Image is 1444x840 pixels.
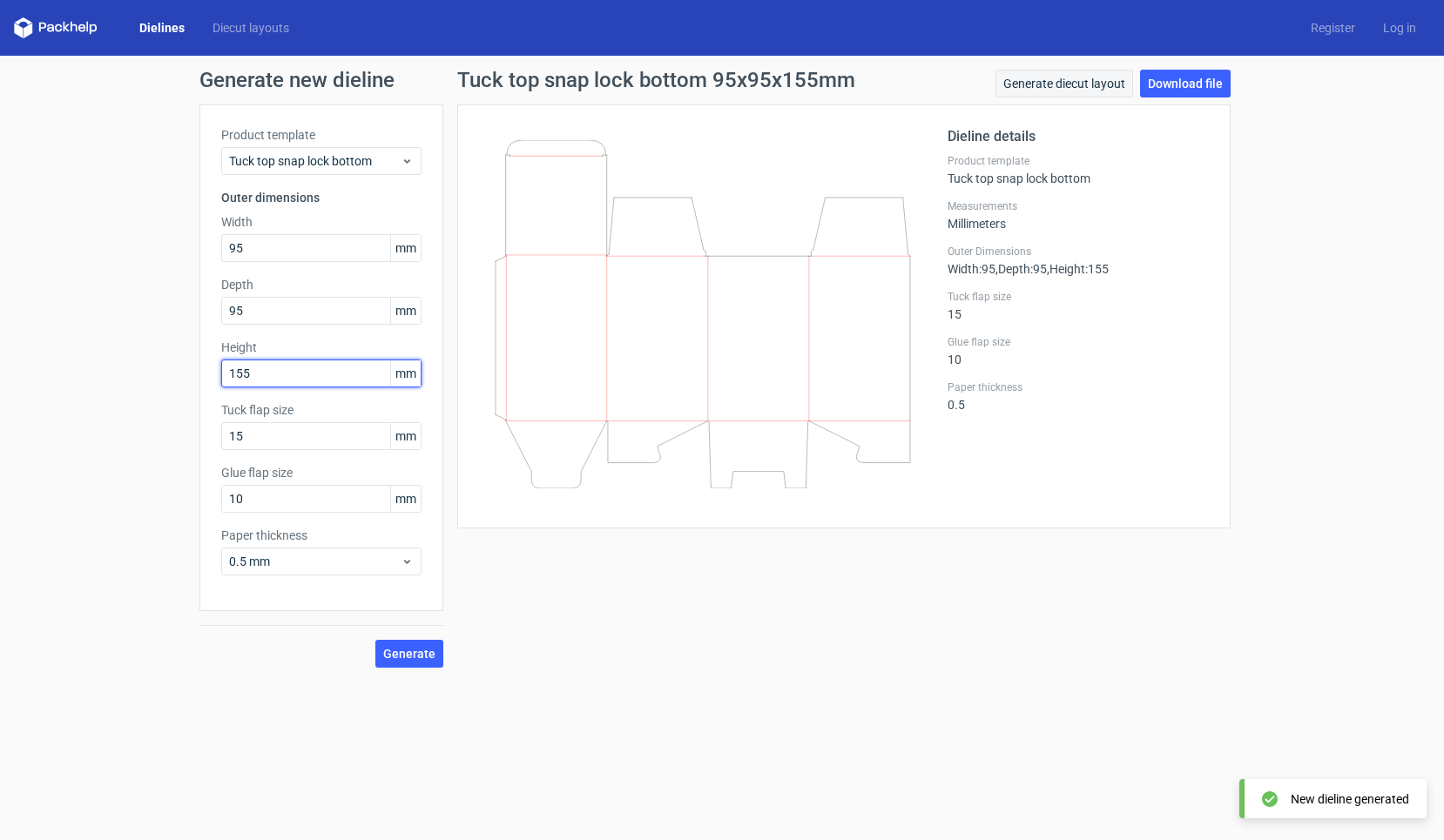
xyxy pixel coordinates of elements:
[390,298,421,324] span: mm
[948,245,1209,259] label: Outer Dimensions
[390,235,421,261] span: mm
[199,19,303,37] a: Diecut layouts
[221,213,422,231] label: Width
[229,553,401,570] span: 0.5 mm
[948,380,1209,412] div: 0.5
[221,276,422,293] label: Depth
[948,154,1209,185] div: Tuck top snap lock bottom
[948,199,1209,231] div: Millimeters
[221,527,422,544] label: Paper thickness
[1291,790,1409,808] div: New dieline generated
[390,423,421,449] span: mm
[1297,19,1369,37] a: Register
[995,70,1133,97] a: Generate diecut layout
[948,126,1209,147] h2: Dieline details
[995,262,1047,276] span: , Depth : 95
[221,339,422,356] label: Height
[383,648,435,660] span: Generate
[229,152,401,170] span: Tuck top snap lock bottom
[1047,262,1109,276] span: , Height : 155
[125,19,199,37] a: Dielines
[948,335,1209,349] label: Glue flap size
[221,401,422,419] label: Tuck flap size
[948,290,1209,321] div: 15
[1369,19,1430,37] a: Log in
[390,360,421,386] span: mm
[221,189,422,206] h3: Outer dimensions
[948,154,1209,168] label: Product template
[457,70,855,91] h1: Tuck top snap lock bottom 95x95x155mm
[948,380,1209,394] label: Paper thickness
[1140,70,1231,97] a: Download file
[221,464,422,481] label: Glue flap size
[375,640,443,668] button: Generate
[390,486,421,512] span: mm
[948,199,1209,213] label: Measurements
[948,335,1209,366] div: 10
[948,262,995,276] span: Width : 95
[199,70,1245,91] h1: Generate new dieline
[948,290,1209,304] label: Tuck flap size
[221,126,422,144] label: Product template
